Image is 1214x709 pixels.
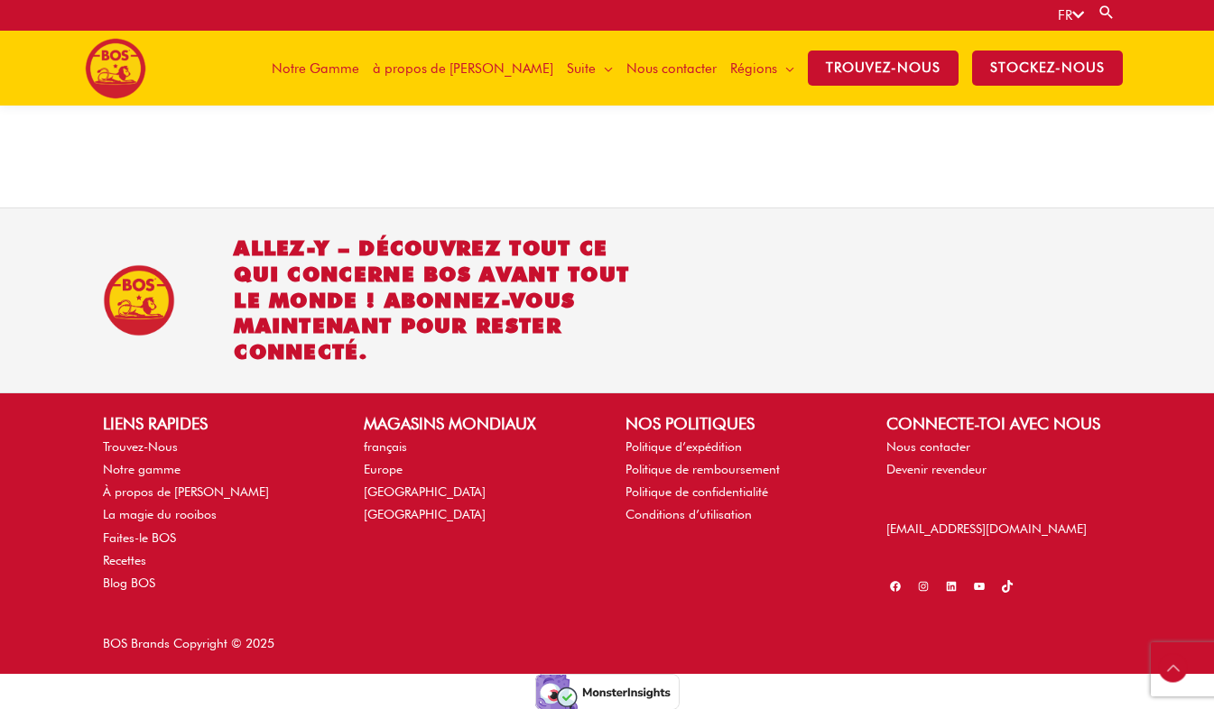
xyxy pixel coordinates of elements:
div: BOS Brands Copyright © 2025 [85,632,607,656]
a: TROUVEZ-NOUS [801,31,965,106]
a: La magie du rooibos [103,507,217,521]
span: Nous contacter [626,41,717,96]
a: Trouvez-Nous [103,439,178,454]
a: Politique d’expédition [626,439,742,454]
img: BOS logo finals-200px [85,38,146,99]
h2: Connecte-toi avec nous [886,411,1111,436]
a: Conditions d’utilisation [626,507,752,521]
span: Régions [730,41,777,96]
a: Nous contacter [619,31,723,106]
a: français [364,439,407,454]
a: Notre Gamme [264,31,366,106]
a: Europe [364,462,403,476]
a: Blog BOS [103,575,155,590]
nav: MAGASINS MONDIAUX [364,436,588,527]
h2: LIENS RAPIDES [103,411,328,436]
a: Notre gamme [103,462,181,476]
h2: MAGASINS MONDIAUX [364,411,588,436]
a: À propos de [PERSON_NAME] [103,484,269,499]
a: [EMAIL_ADDRESS][DOMAIN_NAME] [886,521,1087,536]
nav: LIENS RAPIDES [103,436,328,594]
nav: NOS POLITIQUES [626,436,850,527]
a: Suite [560,31,619,106]
h2: Allez-y – découvrez tout ce qui concerne BOS avant tout le monde ! Abonnez-vous maintenant pour r... [234,235,645,365]
a: Search button [1098,4,1116,21]
a: stockez-nous [965,31,1129,106]
a: Régions [723,31,801,106]
a: Recettes [103,553,146,567]
a: Devenir revendeur [886,462,987,476]
span: stockez-nous [972,51,1123,86]
img: BOS Ice Tea [103,264,175,336]
span: TROUVEZ-NOUS [808,51,959,86]
a: Politique de remboursement [626,462,780,476]
span: Notre Gamme [272,41,359,96]
nav: Site Navigation [251,31,1129,106]
nav: Connecte-toi avec nous [886,436,1111,481]
a: FR [1058,7,1084,23]
span: à propos de [PERSON_NAME] [373,41,553,96]
a: à propos de [PERSON_NAME] [366,31,560,106]
span: Suite [567,41,596,96]
a: [GEOGRAPHIC_DATA] [364,484,486,499]
h2: NOS POLITIQUES [626,411,850,436]
a: Politique de confidentialité [626,484,768,499]
a: Nous contacter [886,439,970,454]
a: Faites-le BOS [103,530,176,545]
a: [GEOGRAPHIC_DATA] [364,507,486,521]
